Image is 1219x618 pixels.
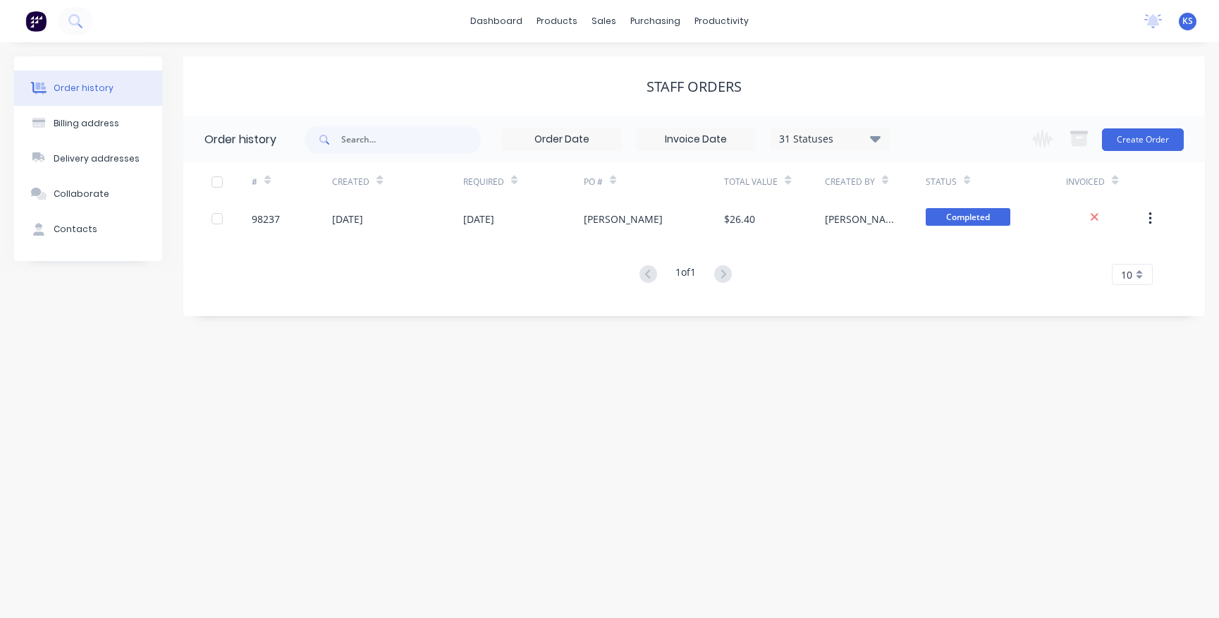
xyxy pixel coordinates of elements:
[584,176,603,188] div: PO #
[825,176,875,188] div: Created By
[647,78,742,95] div: Staff Orders
[14,106,162,141] button: Billing address
[637,129,755,150] input: Invoice Date
[54,223,97,236] div: Contacts
[463,176,504,188] div: Required
[463,162,584,201] div: Required
[54,117,119,130] div: Billing address
[252,176,257,188] div: #
[584,212,663,226] div: [PERSON_NAME]
[463,212,494,226] div: [DATE]
[54,152,140,165] div: Delivery addresses
[252,162,332,201] div: #
[724,176,778,188] div: Total Value
[341,126,481,154] input: Search...
[1182,15,1193,28] span: KS
[623,11,687,32] div: purchasing
[252,212,280,226] div: 98237
[724,162,825,201] div: Total Value
[332,162,463,201] div: Created
[724,212,755,226] div: $26.40
[529,11,584,32] div: products
[675,265,696,285] div: 1 of 1
[926,162,1067,201] div: Status
[1066,162,1146,201] div: Invoiced
[332,176,369,188] div: Created
[332,212,363,226] div: [DATE]
[584,11,623,32] div: sales
[825,162,926,201] div: Created By
[926,176,957,188] div: Status
[1121,267,1132,282] span: 10
[54,82,114,95] div: Order history
[825,212,898,226] div: [PERSON_NAME]
[926,208,1010,226] span: Completed
[771,131,889,147] div: 31 Statuses
[14,141,162,176] button: Delivery addresses
[204,131,276,148] div: Order history
[1102,128,1184,151] button: Create Order
[584,162,725,201] div: PO #
[14,71,162,106] button: Order history
[503,129,621,150] input: Order Date
[54,188,109,200] div: Collaborate
[687,11,756,32] div: productivity
[14,176,162,212] button: Collaborate
[14,212,162,247] button: Contacts
[463,11,529,32] a: dashboard
[25,11,47,32] img: Factory
[1066,176,1105,188] div: Invoiced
